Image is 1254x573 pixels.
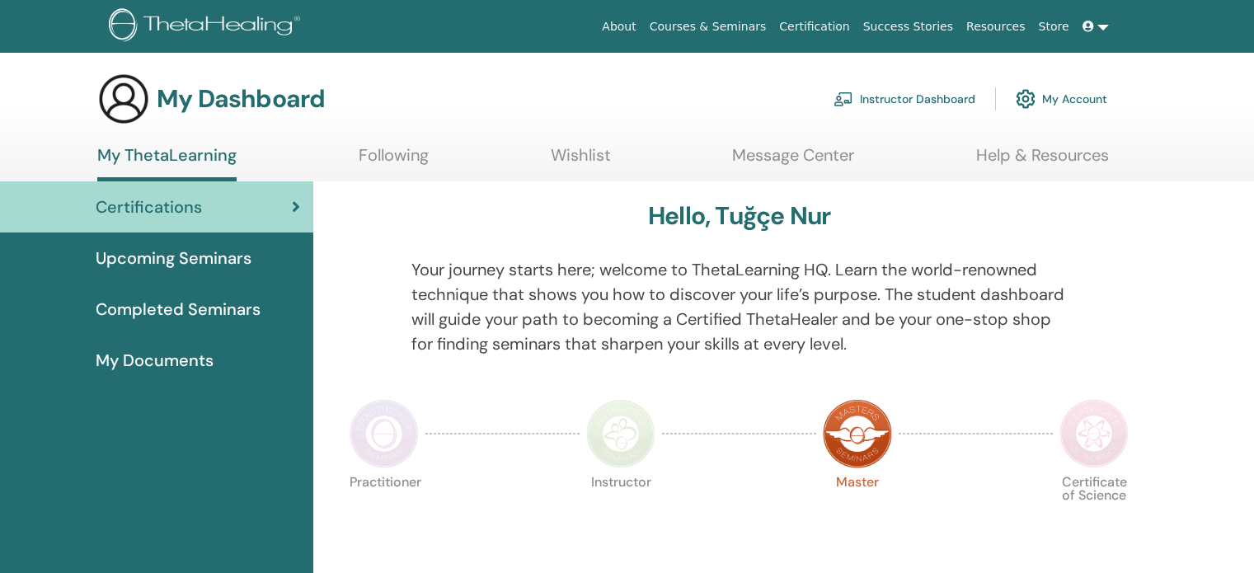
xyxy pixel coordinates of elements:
a: Wishlist [551,145,611,177]
a: My Account [1016,81,1107,117]
a: Help & Resources [976,145,1109,177]
img: chalkboard-teacher.svg [834,92,853,106]
span: My Documents [96,348,214,373]
a: Certification [773,12,856,42]
a: My ThetaLearning [97,145,237,181]
p: Certificate of Science [1059,476,1129,545]
span: Completed Seminars [96,297,261,322]
a: Following [359,145,429,177]
a: Instructor Dashboard [834,81,975,117]
a: Message Center [732,145,854,177]
img: logo.png [109,8,306,45]
span: Upcoming Seminars [96,246,251,270]
p: Master [823,476,892,545]
a: Resources [960,12,1032,42]
img: Instructor [586,399,655,468]
img: Master [823,399,892,468]
img: Practitioner [350,399,419,468]
a: Store [1032,12,1076,42]
a: Courses & Seminars [643,12,773,42]
p: Practitioner [350,476,419,545]
h3: My Dashboard [157,84,325,114]
h3: Hello, Tuğçe Nur [648,201,830,231]
span: Certifications [96,195,202,219]
p: Your journey starts here; welcome to ThetaLearning HQ. Learn the world-renowned technique that sh... [411,257,1068,356]
img: generic-user-icon.jpg [97,73,150,125]
p: Instructor [586,476,655,545]
a: About [595,12,642,42]
img: Certificate of Science [1059,399,1129,468]
img: cog.svg [1016,85,1036,113]
a: Success Stories [857,12,960,42]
